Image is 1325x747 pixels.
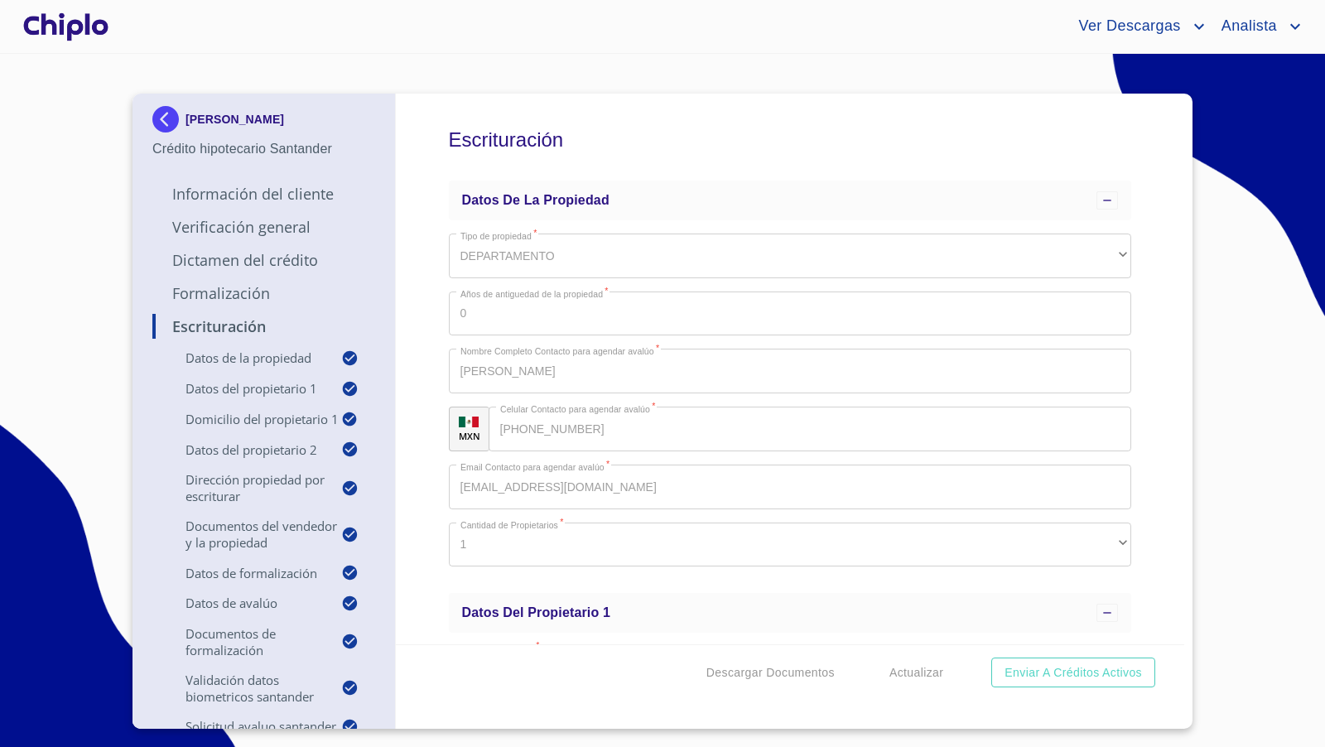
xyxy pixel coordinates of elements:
[462,193,609,207] span: Datos de la propiedad
[152,349,341,366] p: Datos de la propiedad
[706,663,835,683] span: Descargar Documentos
[459,417,479,428] img: R93DlvwvvjP9fbrDwZeCRYBHk45OWMq+AAOlFVsxT89f82nwPLnD58IP7+ANJEaWYhP0Tx8kkA0WlQMPQsAAgwAOmBj20AXj6...
[883,658,950,688] button: Actualizar
[152,718,341,735] p: Solicitud Avaluo Santander
[991,658,1155,688] button: Enviar a Créditos Activos
[152,184,375,204] p: Información del Cliente
[152,518,341,551] p: Documentos del vendedor y la propiedad
[152,441,341,458] p: Datos del propietario 2
[1209,13,1305,40] button: account of current user
[1066,13,1188,40] span: Ver Descargas
[462,605,611,619] span: Datos del propietario 1
[1209,13,1285,40] span: Analista
[459,430,480,442] p: MXN
[152,411,341,427] p: Domicilio del Propietario 1
[1005,663,1142,683] span: Enviar a Créditos Activos
[700,658,841,688] button: Descargar Documentos
[152,106,185,133] img: Docupass spot blue
[152,565,341,581] p: Datos de Formalización
[152,595,341,611] p: Datos de Avalúo
[152,672,341,705] p: Validación Datos Biometricos Santander
[449,181,1132,220] div: Datos de la propiedad
[152,316,375,336] p: Escrituración
[449,523,1132,567] div: 1
[152,106,375,139] div: [PERSON_NAME]
[152,625,341,658] p: Documentos de Formalización
[152,139,375,159] p: Crédito hipotecario Santander
[185,113,284,126] p: [PERSON_NAME]
[152,283,375,303] p: Formalización
[152,380,341,397] p: Datos del propietario 1
[152,217,375,237] p: Verificación General
[449,593,1132,633] div: Datos del propietario 1
[152,250,375,270] p: Dictamen del Crédito
[152,471,341,504] p: Dirección Propiedad por Escriturar
[449,106,1132,174] h5: Escrituración
[889,663,943,683] span: Actualizar
[1066,13,1208,40] button: account of current user
[449,234,1132,278] div: DEPARTAMENTO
